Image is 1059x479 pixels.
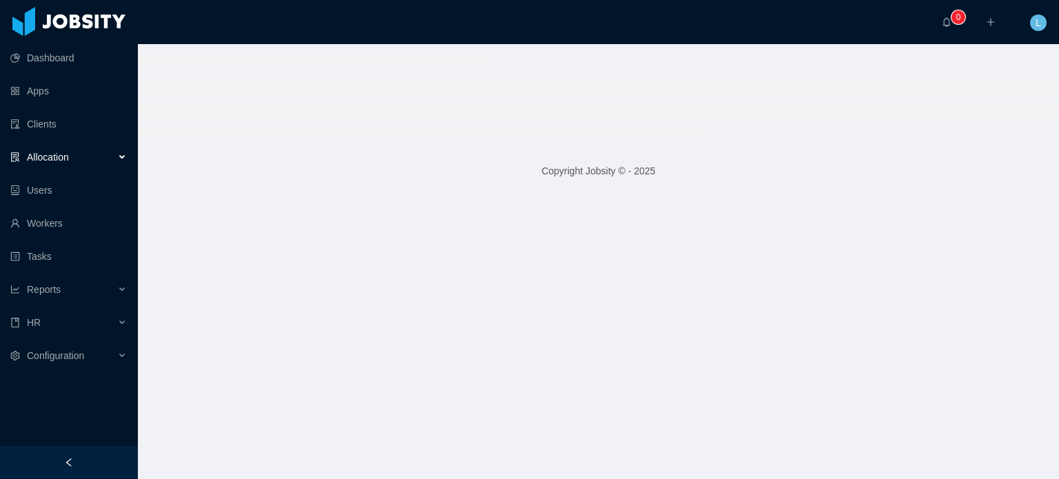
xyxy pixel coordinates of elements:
[10,110,127,138] a: icon: auditClients
[10,44,127,72] a: icon: pie-chartDashboard
[10,152,20,162] i: icon: solution
[10,243,127,270] a: icon: profileTasks
[10,285,20,294] i: icon: line-chart
[986,17,996,27] i: icon: plus
[27,350,84,361] span: Configuration
[10,77,127,105] a: icon: appstoreApps
[27,317,41,328] span: HR
[10,351,20,360] i: icon: setting
[10,318,20,327] i: icon: book
[27,152,69,163] span: Allocation
[138,147,1059,195] footer: Copyright Jobsity © - 2025
[1036,14,1041,31] span: L
[951,10,965,24] sup: 0
[10,210,127,237] a: icon: userWorkers
[27,284,61,295] span: Reports
[942,17,951,27] i: icon: bell
[10,176,127,204] a: icon: robotUsers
